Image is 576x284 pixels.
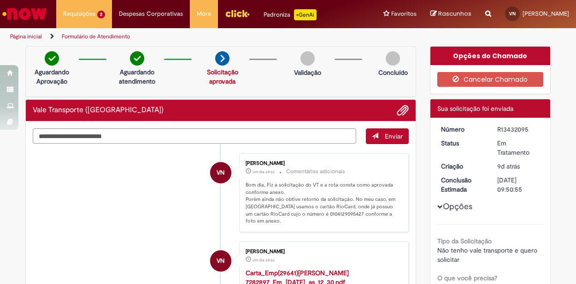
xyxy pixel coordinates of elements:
time: 20/08/2025 11:50:51 [497,162,520,170]
button: Enviar [366,128,409,144]
p: Concluído [378,68,408,77]
dt: Conclusão Estimada [434,175,491,194]
span: Rascunhos [438,9,471,18]
span: Requisições [63,9,95,18]
span: um dia atrás [253,257,275,263]
span: Não tenho vale transporte e quero solicitar [437,246,539,264]
div: [DATE] 09:50:55 [497,175,540,194]
img: check-circle-green.png [130,51,144,66]
time: 27/08/2025 17:41:36 [253,257,275,263]
span: VN [217,250,224,272]
small: Comentários adicionais [286,168,345,175]
p: +GenAi [294,9,317,20]
span: VN [217,162,224,184]
div: Vicente Da Costa Silva Neto [210,162,231,183]
b: O que você precisa? [437,274,497,282]
a: Rascunhos [430,10,471,18]
a: Formulário de Atendimento [62,33,130,40]
span: [PERSON_NAME] [523,10,569,18]
img: img-circle-grey.png [300,51,315,66]
img: click_logo_yellow_360x200.png [225,6,250,20]
span: Sua solicitação foi enviada [437,104,513,113]
span: 9d atrás [497,162,520,170]
dt: Status [434,139,491,148]
textarea: Digite sua mensagem aqui... [33,128,356,144]
div: 20/08/2025 11:50:51 [497,162,540,171]
h2: Vale Transporte (VT) Histórico de tíquete [33,106,164,115]
dt: Criação [434,162,491,171]
span: VN [509,11,516,17]
div: R13432095 [497,125,540,134]
div: [PERSON_NAME] [246,249,399,254]
img: img-circle-grey.png [386,51,400,66]
ul: Trilhas de página [7,28,377,45]
p: Aguardando Aprovação [29,67,74,86]
dt: Número [434,125,491,134]
span: Despesas Corporativas [119,9,183,18]
div: [PERSON_NAME] [246,161,399,166]
span: Enviar [385,132,403,140]
div: Vicente Da Costa Silva Neto [210,250,231,272]
p: Bom dia, Fiz a solicitação do VT e a rota consta como aprovada conforme anexo. Porém ainda não ob... [246,181,399,225]
div: Em Tratamento [497,139,540,157]
span: Favoritos [391,9,417,18]
a: Página inicial [10,33,42,40]
img: check-circle-green.png [45,51,59,66]
p: Validação [294,68,321,77]
b: Tipo da Solicitação [437,237,492,245]
a: Solicitação aprovada [207,68,238,85]
div: Padroniza [264,9,317,20]
span: More [197,9,211,18]
span: 2 [97,11,105,18]
p: Aguardando atendimento [115,67,159,86]
img: arrow-next.png [215,51,229,66]
button: Cancelar Chamado [437,72,544,87]
span: um dia atrás [253,169,275,175]
img: ServiceNow [1,5,48,23]
button: Adicionar anexos [397,104,409,116]
time: 27/08/2025 17:42:09 [253,169,275,175]
div: Opções do Chamado [430,47,551,65]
